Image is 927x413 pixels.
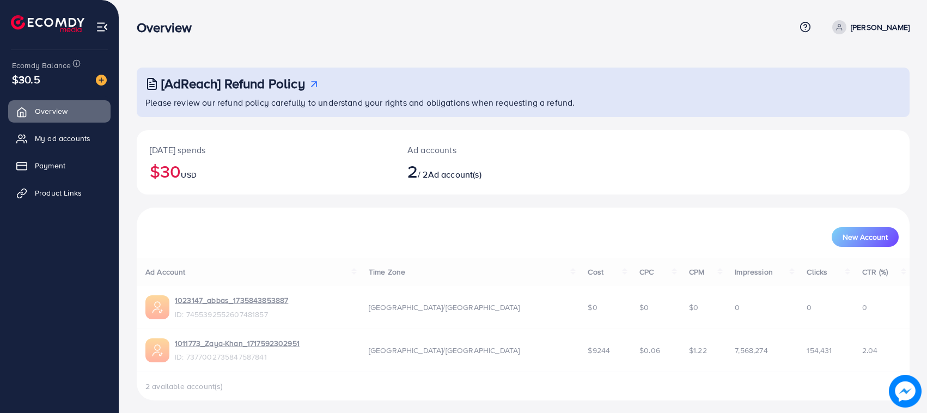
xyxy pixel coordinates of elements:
[137,20,200,35] h3: Overview
[12,60,71,71] span: Ecomdy Balance
[181,169,196,180] span: USD
[161,76,305,92] h3: [AdReach] Refund Policy
[96,21,108,33] img: menu
[8,182,111,204] a: Product Links
[428,168,481,180] span: Ad account(s)
[35,160,65,171] span: Payment
[843,233,888,241] span: New Account
[145,96,903,109] p: Please review our refund policy carefully to understand your rights and obligations when requesti...
[35,133,90,144] span: My ad accounts
[832,227,899,247] button: New Account
[96,75,107,86] img: image
[8,127,111,149] a: My ad accounts
[407,159,418,184] span: 2
[8,155,111,177] a: Payment
[828,20,910,34] a: [PERSON_NAME]
[407,143,575,156] p: Ad accounts
[851,21,910,34] p: [PERSON_NAME]
[889,375,922,408] img: image
[407,161,575,181] h2: / 2
[35,106,68,117] span: Overview
[8,100,111,122] a: Overview
[12,71,40,87] span: $30.5
[11,15,84,32] img: logo
[150,143,381,156] p: [DATE] spends
[35,187,82,198] span: Product Links
[150,161,381,181] h2: $30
